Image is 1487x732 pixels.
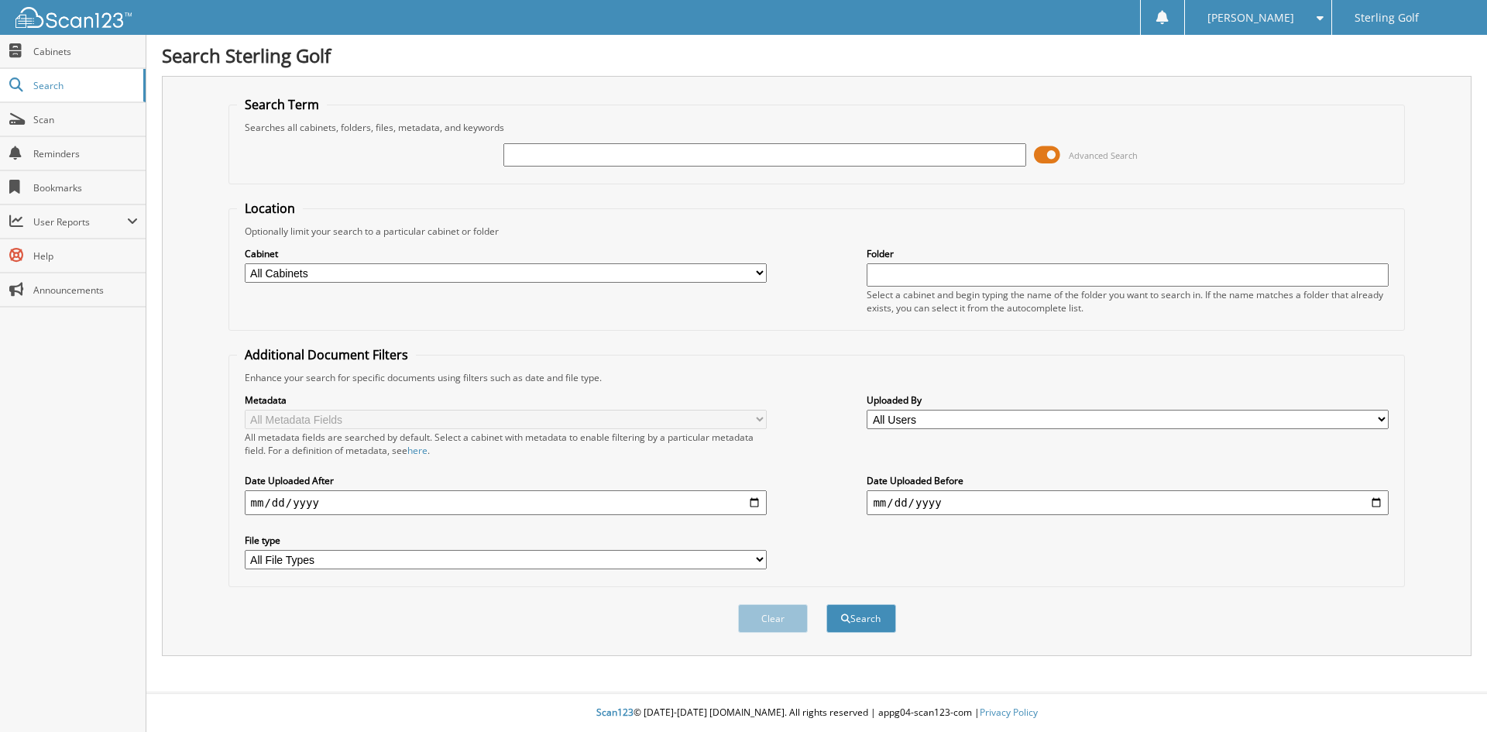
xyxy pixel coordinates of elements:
span: Cabinets [33,45,138,58]
div: Searches all cabinets, folders, files, metadata, and keywords [237,121,1397,134]
label: Date Uploaded After [245,474,767,487]
div: © [DATE]-[DATE] [DOMAIN_NAME]. All rights reserved | appg04-scan123-com | [146,694,1487,732]
span: User Reports [33,215,127,229]
span: [PERSON_NAME] [1207,13,1294,22]
div: Select a cabinet and begin typing the name of the folder you want to search in. If the name match... [867,288,1389,314]
input: end [867,490,1389,515]
span: Advanced Search [1069,149,1138,161]
input: start [245,490,767,515]
a: here [407,444,428,457]
span: Scan123 [596,706,634,719]
span: Reminders [33,147,138,160]
div: Optionally limit your search to a particular cabinet or folder [237,225,1397,238]
label: Folder [867,247,1389,260]
button: Clear [738,604,808,633]
label: Date Uploaded Before [867,474,1389,487]
span: Sterling Golf [1355,13,1419,22]
div: Enhance your search for specific documents using filters such as date and file type. [237,371,1397,384]
label: File type [245,534,767,547]
span: Announcements [33,284,138,297]
div: All metadata fields are searched by default. Select a cabinet with metadata to enable filtering b... [245,431,767,457]
span: Scan [33,113,138,126]
img: scan123-logo-white.svg [15,7,132,28]
label: Cabinet [245,247,767,260]
span: Search [33,79,136,92]
legend: Location [237,200,303,217]
label: Uploaded By [867,393,1389,407]
a: Privacy Policy [980,706,1038,719]
span: Bookmarks [33,181,138,194]
button: Search [826,604,896,633]
span: Help [33,249,138,263]
h1: Search Sterling Golf [162,43,1472,68]
legend: Additional Document Filters [237,346,416,363]
legend: Search Term [237,96,327,113]
label: Metadata [245,393,767,407]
